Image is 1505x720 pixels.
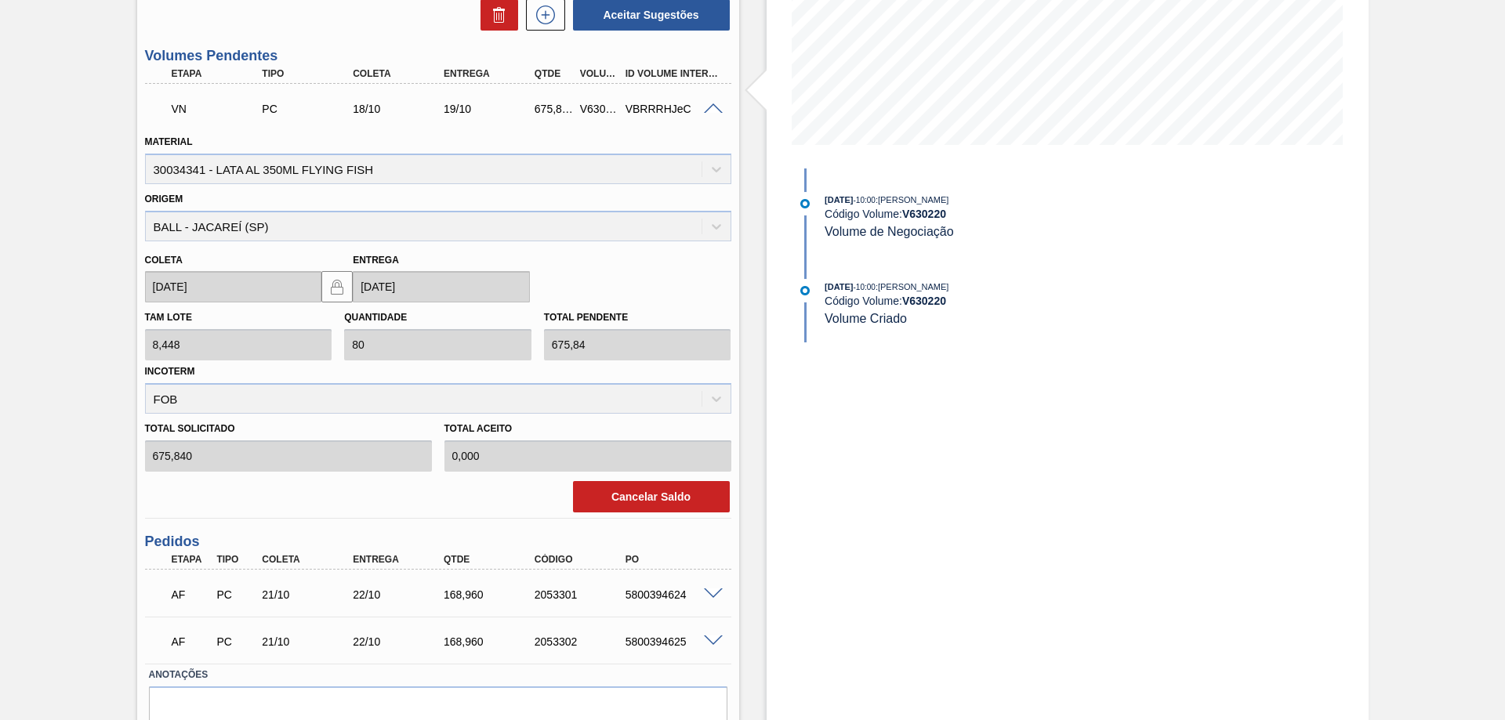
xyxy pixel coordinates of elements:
div: 22/10/2025 [349,588,451,601]
img: atual [800,286,810,295]
input: dd/mm/yyyy [145,271,322,302]
div: Entrega [349,554,451,565]
div: Etapa [168,68,270,79]
div: Volume Portal [576,68,623,79]
div: VBRRRHJeC [622,103,723,115]
div: V630220 [576,103,623,115]
div: PO [622,554,723,565]
div: 21/10/2025 [258,588,360,601]
label: Total Solicitado [145,418,432,440]
span: : [PERSON_NAME] [876,195,949,204]
p: AF [172,588,211,601]
div: 168,960 [440,588,542,601]
span: - 10:00 [854,196,876,204]
strong: V 630220 [902,208,946,220]
div: 22/10/2025 [349,635,451,648]
div: Id Volume Interno [622,68,723,79]
div: 19/10/2025 [440,103,542,115]
div: 2053301 [531,588,633,601]
div: 168,960 [440,635,542,648]
div: Volume de Negociação [168,92,270,126]
div: Coleta [349,68,451,79]
h3: Pedidos [145,534,731,550]
div: Pedido de Compra [258,103,360,115]
div: 5800394625 [622,635,723,648]
label: Entrega [353,255,399,266]
p: VN [172,103,266,115]
div: 18/10/2025 [349,103,451,115]
div: Entrega [440,68,542,79]
span: Volume de Negociação [825,225,954,238]
div: Código Volume: [825,208,1197,220]
h3: Volumes Pendentes [145,48,731,64]
button: Cancelar Saldo [573,481,730,512]
div: Tipo [212,554,259,565]
div: 675,840 [531,103,578,115]
label: Anotações [149,664,727,686]
label: Coleta [145,255,183,266]
span: : [PERSON_NAME] [876,282,949,291]
div: Aguardando Faturamento [168,577,215,612]
div: Aguardando Faturamento [168,624,215,659]
div: Tipo [258,68,360,79]
label: Incoterm [145,366,195,377]
input: dd/mm/yyyy [353,271,530,302]
span: - 10:00 [854,283,876,291]
div: Código [531,554,633,565]
div: Código Volume: [825,295,1197,307]
div: Qtde [440,554,542,565]
div: 2053302 [531,635,633,648]
div: Pedido de Compra [212,588,259,601]
div: Pedido de Compra [212,635,259,648]
label: Origem [145,194,183,204]
strong: V 630220 [902,295,946,307]
div: Etapa [168,554,215,565]
span: [DATE] [825,282,853,291]
div: Qtde [531,68,578,79]
img: atual [800,199,810,208]
p: AF [172,635,211,648]
label: Material [145,136,193,147]
img: locked [328,277,346,296]
label: Total pendente [544,312,628,323]
span: Volume Criado [825,312,907,325]
button: locked [321,271,353,302]
label: Quantidade [344,312,407,323]
span: [DATE] [825,195,853,204]
div: Coleta [258,554,360,565]
div: 5800394624 [622,588,723,601]
div: 21/10/2025 [258,635,360,648]
label: Tam lote [145,312,192,323]
label: Total Aceito [444,418,731,440]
